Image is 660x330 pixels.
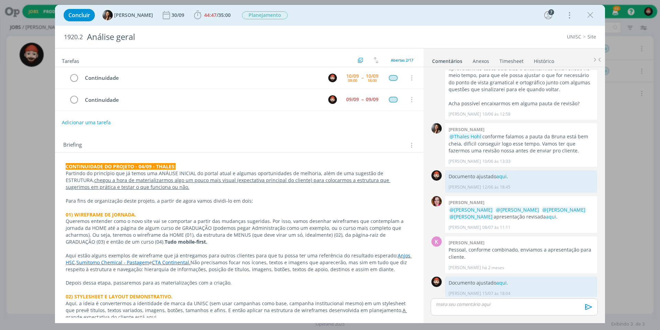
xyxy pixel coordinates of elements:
[482,224,510,231] span: 08/07 às 11:11
[449,265,481,271] p: [PERSON_NAME]
[66,177,390,190] u: chegou a hora de materializarmos algo um pouco mais visual (expectativa principal do cliente) par...
[496,173,507,180] a: aqui
[361,97,363,102] span: --
[62,56,79,64] span: Tarefas
[431,277,442,287] img: W
[548,9,554,15] div: 7
[204,12,217,18] span: 44:47
[66,163,176,170] strong: CONTINUIDADE DO PROJETO - 04/09 - THALES:
[587,33,596,40] a: Site
[450,213,493,220] span: @[PERSON_NAME]
[66,198,413,204] p: Para fins de organização deste projeto, a partir de agora vamos dividi-lo em dois:
[449,133,594,154] p: conforme falamos a pauta da Bruna está bem cheia, dificil conseguir logo esse tempo. Vamos ter qu...
[328,95,337,104] img: W
[68,12,90,18] span: Concluir
[482,111,510,117] span: 10/06 às 12:58
[66,211,136,218] strong: 01) WIREFRAME DE JORNADA.
[361,75,363,80] span: --
[63,141,82,150] span: Briefing
[66,293,173,300] strong: 02) STYLESHEET E LAYOUT DEMONSTRATIVO.
[431,236,442,247] div: K
[242,11,288,20] button: Planejamento
[431,123,442,134] img: B
[499,55,524,65] a: Timesheet
[449,239,484,246] b: [PERSON_NAME]
[542,206,585,213] span: @[PERSON_NAME]
[449,126,484,132] b: [PERSON_NAME]
[192,10,232,21] button: 44:47/35:00
[346,74,359,78] div: 10/09
[66,252,412,266] a: Anjos HSC
[543,10,554,21] button: 7
[84,29,372,45] div: Análise geral
[391,57,413,63] span: Abertas 2/17
[482,265,504,271] span: há 2 meses
[431,170,442,181] img: W
[482,290,510,297] span: 15/07 às 18:04
[449,206,594,221] p: apresentação revisada .
[546,213,556,220] a: aqui
[242,11,288,19] span: Planejamento
[449,100,594,107] p: Acha possível encaixarmos em alguma pauta de revisão?
[66,218,413,245] p: Queremos entender como o novo site vai se comportar a partir das mudanças sugeridas. Por isso, va...
[66,170,413,191] p: Partindo do princípio que já temos uma ANÁLISE INICIAL do portal atual e algumas oportunidades de...
[366,97,378,102] div: 09/09
[473,58,489,65] div: Anexos
[64,33,83,41] span: 1920.2
[449,199,484,205] b: [PERSON_NAME]
[496,279,507,286] a: aqui
[567,33,581,40] a: UNISC
[55,5,605,323] div: dialog
[450,206,493,213] span: @[PERSON_NAME]
[102,10,153,20] button: B[PERSON_NAME]
[449,224,481,231] p: [PERSON_NAME]
[367,78,377,82] div: 18:00
[172,13,186,18] div: 30/09
[348,78,357,82] div: 09:00
[66,300,413,321] p: Aqui, a ideia é convertermos a identidade de marca da UNISC (sem usar campanhas como base, campan...
[449,184,481,190] p: [PERSON_NAME]
[366,74,378,78] div: 10/09
[328,74,337,82] img: W
[152,259,190,266] a: CTA Continental.
[102,10,113,20] img: B
[66,252,413,273] p: Aqui estão alguns exemplos de wireframe que já entregamos para outros clientes para que tu possa ...
[449,246,594,260] p: Pessoal, conforme combinado, enviamos a apresentação para cliente.
[482,184,510,190] span: 12/06 às 18:45
[450,133,481,140] span: @Thales Hohl
[374,57,378,63] img: arrow-down-up.svg
[66,279,413,286] p: Depois dessa etapa, passaremos para as materializações com a criação.
[449,173,594,180] p: Documento ajustado .
[346,97,359,102] div: 09/09
[482,158,510,164] span: 10/06 às 13:33
[64,9,95,21] button: Concluir
[432,55,463,65] a: Comentários
[431,196,442,206] img: B
[165,238,207,245] strong: Tudo mobile-first.
[449,158,481,164] p: [PERSON_NAME]
[533,55,554,65] a: Histórico
[114,13,153,18] span: [PERSON_NAME]
[449,290,481,297] p: [PERSON_NAME]
[449,279,594,286] p: Documento ajustado .
[66,307,407,320] u: A grande expectativa do cliente está aqui.
[496,206,539,213] span: @[PERSON_NAME]
[82,74,322,82] div: Continuidade
[62,116,111,129] button: Adicionar uma tarefa
[327,94,338,105] button: W
[327,73,338,83] button: W
[218,12,231,18] span: 35:00
[217,12,218,18] span: /
[82,96,322,104] div: Continuidade
[449,111,481,117] p: [PERSON_NAME]
[76,259,149,266] a: Sumitomo Chemical - Pastagem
